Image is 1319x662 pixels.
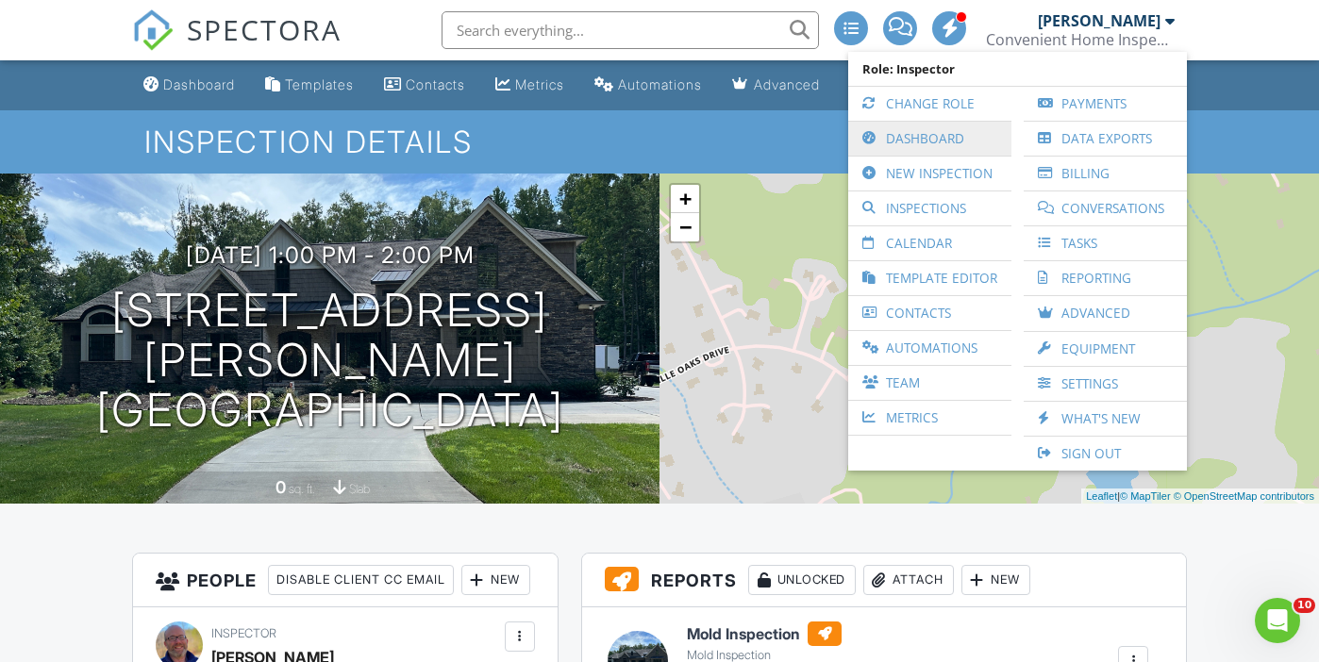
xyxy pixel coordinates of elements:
img: The Best Home Inspection Software - Spectora [132,9,174,51]
a: Dashboard [136,68,242,103]
div: | [1081,488,1319,505]
a: Automations [858,331,1002,365]
a: Tasks [1033,226,1177,260]
div: Unlocked [748,565,856,595]
a: © OpenStreetMap contributors [1174,490,1314,502]
a: Contacts [858,296,1002,330]
a: Zoom out [671,213,699,241]
span: slab [349,482,370,496]
a: Leaflet [1086,490,1117,502]
div: 0 [275,477,286,497]
h3: Reports [582,554,1186,607]
a: Metrics [858,401,1002,435]
div: Metrics [515,76,564,92]
h1: Inspection Details [144,125,1176,158]
a: Inspections [858,191,1002,225]
a: Contacts [376,68,473,103]
a: Billing [1033,157,1177,190]
a: Dashboard [858,122,1002,156]
a: Template Editor [858,261,1002,295]
a: Calendar [858,226,1002,260]
h6: Mold Inspection [687,621,842,646]
div: Dashboard [163,76,235,92]
a: Settings [843,68,932,103]
div: Disable Client CC Email [268,565,454,595]
h3: [DATE] 1:00 pm - 2:00 pm [186,242,475,268]
a: What's New [1033,402,1177,436]
iframe: Intercom live chat [1255,598,1300,643]
a: New Inspection [858,157,1002,190]
a: SPECTORA [132,25,342,65]
input: Search everything... [442,11,819,49]
a: Settings [1033,367,1177,401]
div: New [961,565,1030,595]
span: Role: Inspector [858,52,1177,86]
div: Attach [863,565,954,595]
div: Contacts [406,76,465,92]
div: Advanced [754,76,820,92]
a: Reporting [1033,261,1177,295]
a: Conversations [1033,191,1177,225]
a: Templates [258,68,361,103]
span: SPECTORA [187,9,342,49]
a: Payments [1033,87,1177,121]
a: © MapTiler [1120,490,1171,502]
a: Automations (Basic) [587,68,710,103]
a: Advanced [1033,296,1177,331]
a: Advanced [725,68,827,103]
a: Data Exports [1033,122,1177,156]
a: Sign Out [1033,437,1177,471]
a: Metrics [488,68,572,103]
span: 10 [1294,598,1315,613]
a: Team [858,366,1002,400]
h1: [STREET_ADDRESS][PERSON_NAME] [GEOGRAPHIC_DATA] [30,286,629,435]
a: Equipment [1033,332,1177,366]
div: [PERSON_NAME] [1038,11,1160,30]
h3: People [133,554,558,607]
a: Change Role [858,87,1002,121]
div: New [461,565,530,595]
a: Zoom in [671,185,699,213]
div: Automations [618,76,702,92]
div: Templates [285,76,354,92]
span: sq. ft. [289,482,315,496]
span: Inspector [211,626,276,640]
div: Convenient Home Inspections [986,30,1175,49]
